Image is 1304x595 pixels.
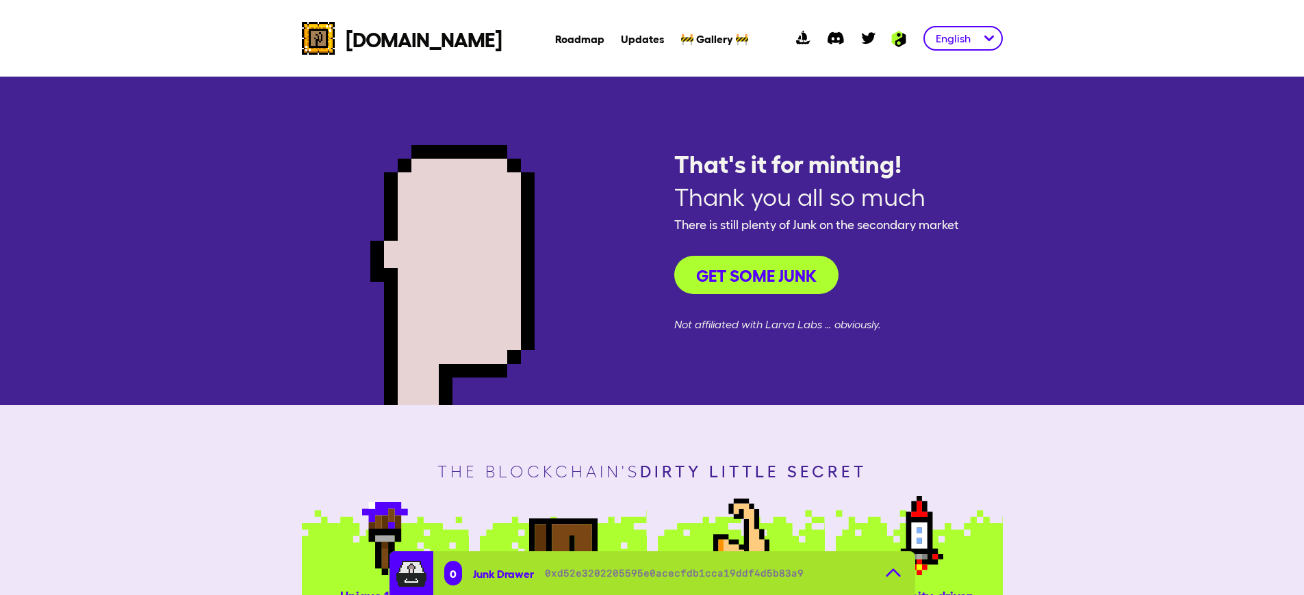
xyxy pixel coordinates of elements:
span: The blockchain's [437,461,867,481]
a: twitter [852,22,885,55]
img: junkdrawer.d9bd258c.svg [395,557,428,590]
span: Not affiliated with Larva Labs … obviously. [674,316,959,332]
a: Get some Junk [674,239,959,310]
span: 0 [450,566,457,580]
img: Ambition logo [885,31,912,47]
span: Thank you all so much [674,182,959,209]
a: Updates [621,31,664,45]
span: dirty little secret [640,460,867,480]
button: Get some Junk [674,256,839,294]
a: Roadmap [555,31,604,45]
span: 0xd52e3202205595e0acecfdb1cca19ddf4d5b83a9 [545,566,804,580]
span: [DOMAIN_NAME] [346,26,502,51]
a: opensea [787,22,819,55]
span: There is still plenty of Junk on the secondary market [674,215,959,234]
a: 🚧 Gallery 🚧 [680,31,749,45]
a: discord [819,22,852,55]
a: cryptojunks logo[DOMAIN_NAME] [302,22,502,55]
span: Junk Drawer [473,566,534,580]
span: That's it for minting! [674,149,959,176]
img: cryptojunks logo [302,22,335,55]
